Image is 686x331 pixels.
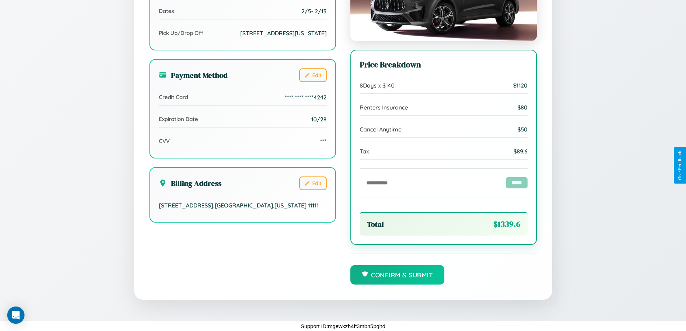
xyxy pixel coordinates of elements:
[301,8,327,15] span: 2 / 5 - 2 / 13
[350,265,445,285] button: Confirm & Submit
[159,8,174,14] span: Dates
[367,219,384,229] span: Total
[493,219,520,230] span: $ 1339.6
[360,148,369,155] span: Tax
[301,321,385,331] p: Support ID: mgewkzh4ft3mbn5pghd
[159,138,170,144] span: CVV
[299,68,327,82] button: Edit
[159,178,221,188] h3: Billing Address
[7,307,24,324] div: Open Intercom Messenger
[360,126,402,133] span: Cancel Anytime
[159,70,228,80] h3: Payment Method
[517,104,528,111] span: $ 80
[311,116,327,123] span: 10/28
[677,151,682,180] div: Give Feedback
[360,82,395,89] span: 8 Days x $ 140
[159,116,198,122] span: Expiration Date
[159,30,203,36] span: Pick Up/Drop Off
[299,176,327,190] button: Edit
[360,59,528,70] h3: Price Breakdown
[360,104,408,111] span: Renters Insurance
[159,94,188,100] span: Credit Card
[517,126,528,133] span: $ 50
[513,82,528,89] span: $ 1120
[514,148,528,155] span: $ 89.6
[159,202,319,209] span: [STREET_ADDRESS] , [GEOGRAPHIC_DATA] , [US_STATE] 11111
[240,30,327,37] span: [STREET_ADDRESS][US_STATE]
